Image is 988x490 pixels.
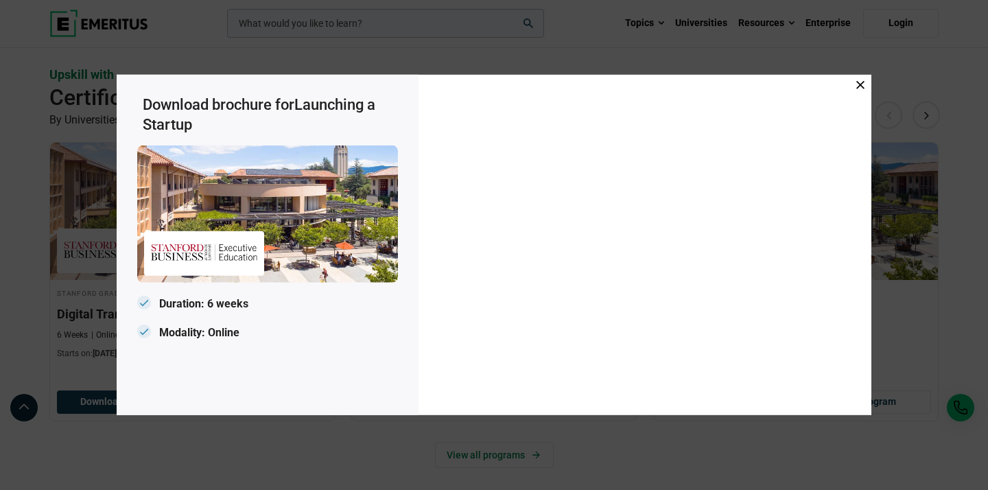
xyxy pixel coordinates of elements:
p: Duration: 6 weeks [137,294,398,315]
img: Emeritus [151,238,257,269]
h3: Download brochure for [143,95,398,135]
span: Launching a Startup [143,96,375,133]
iframe: Download Brochure [425,82,864,404]
img: Emeritus [137,145,398,283]
p: Modality: Online [137,322,398,343]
